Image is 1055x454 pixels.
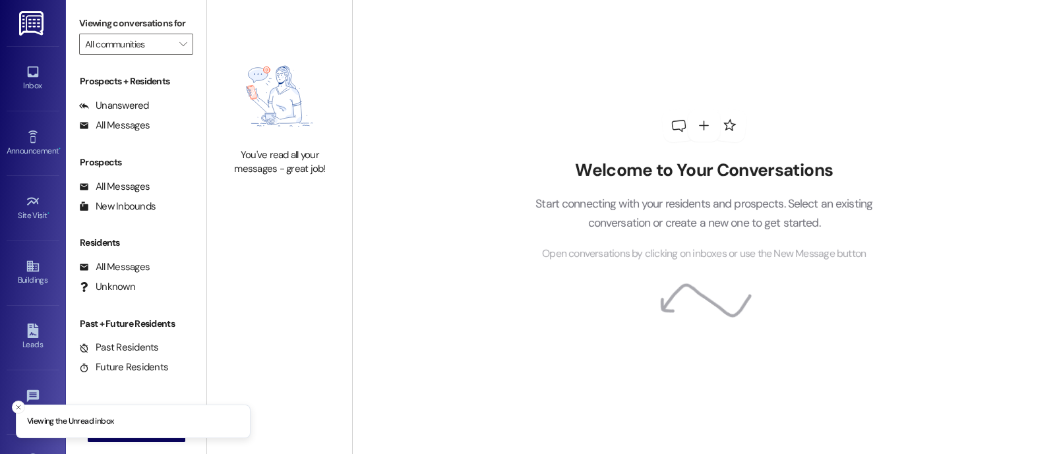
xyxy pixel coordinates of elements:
[542,246,866,262] span: Open conversations by clicking on inboxes or use the New Message button
[7,385,59,420] a: Templates •
[7,255,59,291] a: Buildings
[222,51,338,142] img: empty-state
[516,160,893,181] h2: Welcome to Your Conversations
[59,144,61,154] span: •
[79,260,150,274] div: All Messages
[79,180,150,194] div: All Messages
[66,317,206,331] div: Past + Future Residents
[79,119,150,132] div: All Messages
[66,156,206,169] div: Prospects
[79,200,156,213] div: New Inbounds
[79,360,168,374] div: Future Residents
[179,39,187,49] i: 
[79,99,149,113] div: Unanswered
[7,61,59,96] a: Inbox
[66,236,206,250] div: Residents
[79,280,135,294] div: Unknown
[66,74,206,88] div: Prospects + Residents
[12,401,25,414] button: Close toast
[516,194,893,232] p: Start connecting with your residents and prospects. Select an existing conversation or create a n...
[85,34,172,55] input: All communities
[222,148,338,177] div: You've read all your messages - great job!
[7,190,59,226] a: Site Visit •
[79,341,159,355] div: Past Residents
[7,320,59,355] a: Leads
[47,209,49,218] span: •
[19,11,46,36] img: ResiDesk Logo
[79,13,193,34] label: Viewing conversations for
[27,416,113,428] p: Viewing the Unread inbox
